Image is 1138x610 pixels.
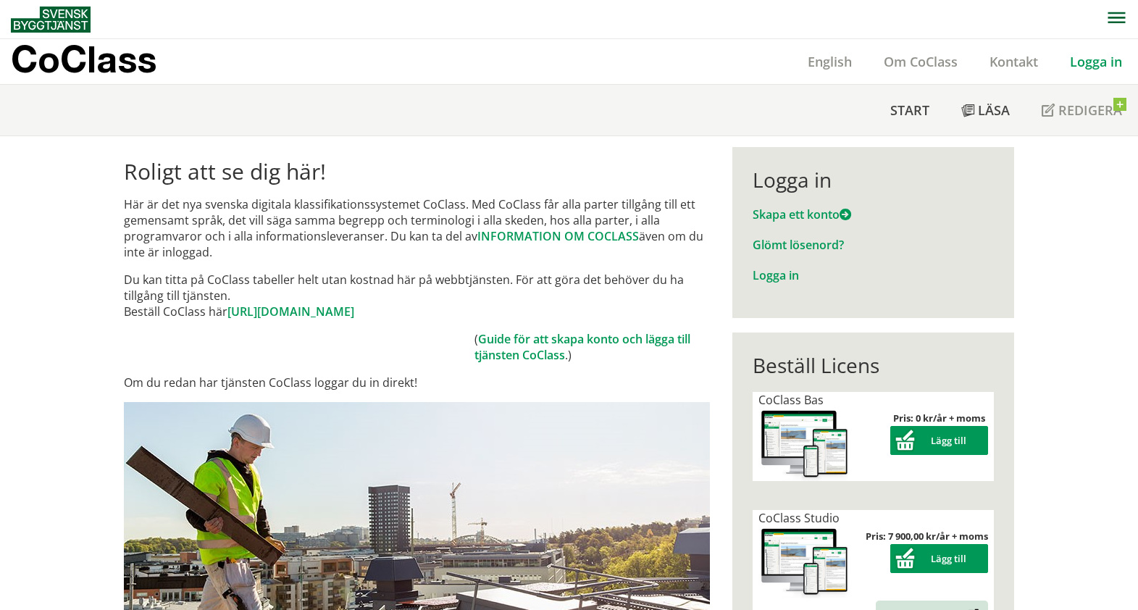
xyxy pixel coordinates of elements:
a: Om CoClass [868,53,974,70]
a: Logga in [753,267,799,283]
div: Beställ Licens [753,353,994,377]
img: Svensk Byggtjänst [11,7,91,33]
a: Start [874,85,945,135]
a: Kontakt [974,53,1054,70]
button: Lägg till [890,426,988,455]
p: Här är det nya svenska digitala klassifikationssystemet CoClass. Med CoClass får alla parter till... [124,196,710,260]
a: Guide för att skapa konto och lägga till tjänsten CoClass [474,331,690,363]
a: Lägg till [890,434,988,447]
a: Glömt lösenord? [753,237,844,253]
span: CoClass Bas [758,392,824,408]
a: [URL][DOMAIN_NAME] [227,304,354,319]
p: CoClass [11,51,156,67]
div: Logga in [753,167,994,192]
strong: Pris: 0 kr/år + moms [893,411,985,425]
span: Läsa [978,101,1010,119]
a: CoClass [11,39,188,84]
a: Läsa [945,85,1026,135]
a: English [792,53,868,70]
td: ( .) [474,331,710,363]
span: CoClass Studio [758,510,840,526]
img: coclass-license.jpg [758,526,851,599]
strong: Pris: 7 900,00 kr/år + moms [866,530,988,543]
p: Du kan titta på CoClass tabeller helt utan kostnad här på webbtjänsten. För att göra det behöver ... [124,272,710,319]
a: Skapa ett konto [753,206,851,222]
a: INFORMATION OM COCLASS [477,228,639,244]
p: Om du redan har tjänsten CoClass loggar du in direkt! [124,375,710,390]
button: Lägg till [890,544,988,573]
img: coclass-license.jpg [758,408,851,481]
span: Start [890,101,929,119]
a: Logga in [1054,53,1138,70]
h1: Roligt att se dig här! [124,159,710,185]
a: Lägg till [890,552,988,565]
